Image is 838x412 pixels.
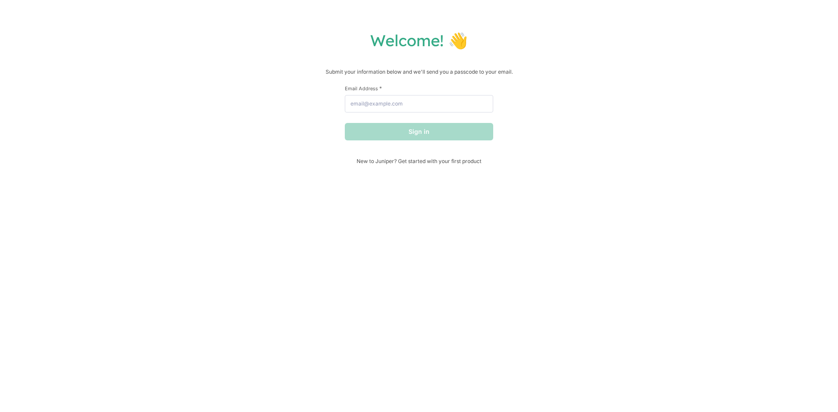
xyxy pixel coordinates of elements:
[345,85,493,92] label: Email Address
[345,95,493,112] input: email@example.com
[379,85,382,92] span: This field is required.
[9,31,829,50] h1: Welcome! 👋
[345,158,493,164] span: New to Juniper? Get started with your first product
[9,68,829,76] p: Submit your information below and we'll send you a passcode to your email.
